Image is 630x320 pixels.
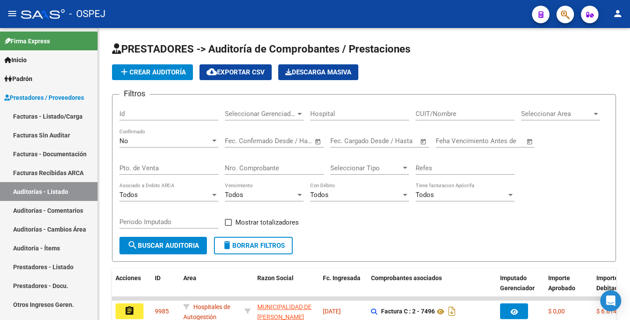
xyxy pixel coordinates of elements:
[268,137,311,145] input: Fecha fin
[124,306,135,316] mat-icon: assignment
[330,137,366,145] input: Fecha inicio
[521,110,592,118] span: Seleccionar Area
[545,269,593,307] datatable-header-cell: Importe Aprobado
[257,274,294,281] span: Razon Social
[254,269,319,307] datatable-header-cell: Razon Social
[500,274,535,292] span: Imputado Gerenciador
[127,242,199,250] span: Buscar Auditoria
[278,64,358,80] button: Descarga Masiva
[155,308,169,315] span: 9985
[548,274,575,292] span: Importe Aprobado
[119,237,207,254] button: Buscar Auditoria
[222,240,232,250] mat-icon: delete
[323,308,341,315] span: [DATE]
[319,269,367,307] datatable-header-cell: Fc. Ingresada
[310,191,329,199] span: Todos
[419,137,429,147] button: Open calendar
[367,269,497,307] datatable-header-cell: Comprobantes asociados
[285,68,351,76] span: Descarga Masiva
[112,269,151,307] datatable-header-cell: Acciones
[206,68,265,76] span: Exportar CSV
[278,64,358,80] app-download-masive: Descarga masiva de comprobantes (adjuntos)
[119,88,150,100] h3: Filtros
[416,191,434,199] span: Todos
[4,93,84,102] span: Prestadores / Proveedores
[600,290,621,311] div: Open Intercom Messenger
[112,64,193,80] button: Crear Auditoría
[119,191,138,199] span: Todos
[112,43,410,55] span: PRESTADORES -> Auditoría de Comprobantes / Prestaciones
[374,137,416,145] input: Fecha fin
[115,274,141,281] span: Acciones
[199,64,272,80] button: Exportar CSV
[596,274,622,292] span: Importe Debitado
[214,237,293,254] button: Borrar Filtros
[206,67,217,77] mat-icon: cloud_download
[4,55,27,65] span: Inicio
[180,269,241,307] datatable-header-cell: Area
[222,242,285,250] span: Borrar Filtros
[225,110,296,118] span: Seleccionar Gerenciador
[119,137,128,145] span: No
[7,8,17,19] mat-icon: menu
[183,274,196,281] span: Area
[4,36,50,46] span: Firma Express
[225,191,243,199] span: Todos
[446,304,458,318] i: Descargar documento
[381,308,435,315] strong: Factura C : 2 - 7496
[69,4,105,24] span: - OSPEJ
[313,137,323,147] button: Open calendar
[548,308,565,315] span: $ 0,00
[497,269,545,307] datatable-header-cell: Imputado Gerenciador
[119,67,129,77] mat-icon: add
[323,274,360,281] span: Fc. Ingresada
[4,74,32,84] span: Padrón
[119,68,186,76] span: Crear Auditoría
[612,8,623,19] mat-icon: person
[525,137,535,147] button: Open calendar
[225,137,260,145] input: Fecha inicio
[596,308,625,315] span: $ 6.614,00
[155,274,161,281] span: ID
[330,164,401,172] span: Seleccionar Tipo
[235,217,299,228] span: Mostrar totalizadores
[371,274,442,281] span: Comprobantes asociados
[151,269,180,307] datatable-header-cell: ID
[127,240,138,250] mat-icon: search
